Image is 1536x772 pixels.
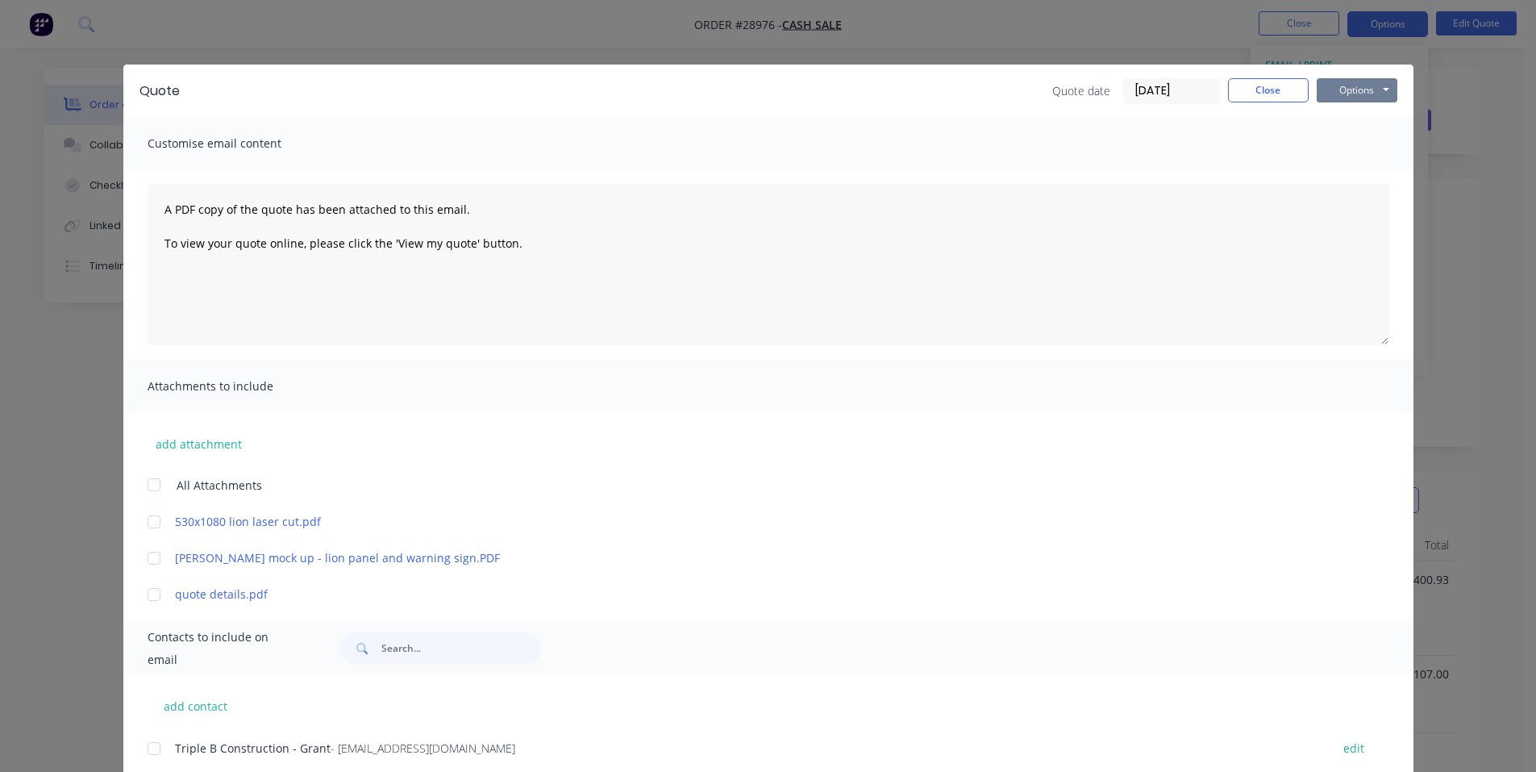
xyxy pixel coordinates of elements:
[148,132,325,155] span: Customise email content
[175,586,1314,603] a: quote details.pdf
[175,741,331,756] span: Triple B Construction - Grant
[148,375,325,398] span: Attachments to include
[148,432,250,456] button: add attachment
[331,741,515,756] span: - [EMAIL_ADDRESS][DOMAIN_NAME]
[1317,78,1397,102] button: Options
[175,513,1314,530] a: 530x1080 lion laser cut.pdf
[175,549,1314,566] a: [PERSON_NAME] mock up - lion panel and warning sign.PDF
[1228,78,1309,102] button: Close
[381,632,541,665] input: Search...
[148,694,244,718] button: add contact
[1052,82,1110,99] span: Quote date
[148,626,300,671] span: Contacts to include on email
[177,477,262,494] span: All Attachments
[139,81,180,101] div: Quote
[1334,737,1374,759] button: edit
[148,184,1389,345] textarea: A PDF copy of the quote has been attached to this email. To view your quote online, please click ...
